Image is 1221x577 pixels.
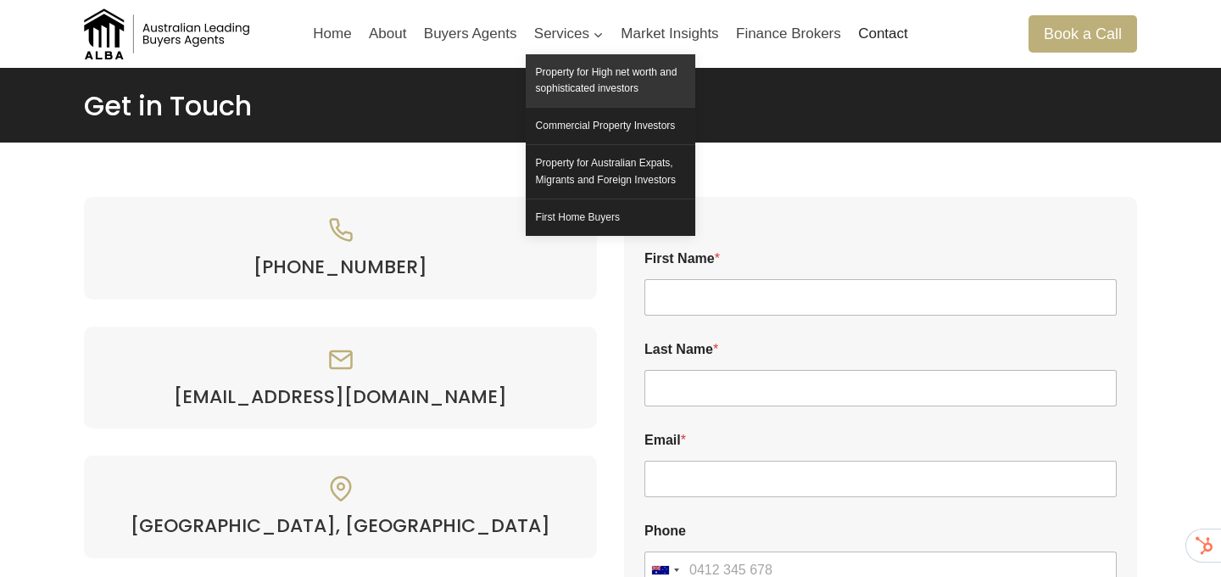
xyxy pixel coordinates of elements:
button: Child menu of Services [526,14,613,54]
label: Phone [644,523,1117,539]
a: Home [304,14,360,54]
a: About [360,14,415,54]
a: First Home Buyers [526,199,695,236]
label: Email [644,432,1117,448]
a: Property for Australian Expats, Migrants and Foreign Investors [526,145,695,198]
label: First Name [644,250,1117,266]
label: Last Name [644,341,1117,357]
h4: [GEOGRAPHIC_DATA], [GEOGRAPHIC_DATA] [104,515,577,537]
a: Buyers Agents [415,14,526,54]
a: Finance Brokers [728,14,850,54]
img: Australian Leading Buyers Agents [84,8,254,59]
a: Property for High net worth and sophisticated investors [526,54,695,107]
a: Market Insights [612,14,728,54]
a: [EMAIL_ADDRESS][DOMAIN_NAME] [104,386,577,408]
a: Book a Call [1029,15,1137,52]
a: Commercial Property Investors [526,108,695,144]
h1: Get in Touch [84,90,1137,122]
nav: Primary Navigation [304,14,917,54]
a: Contact [850,14,917,54]
a: [PHONE_NUMBER] [104,256,577,278]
